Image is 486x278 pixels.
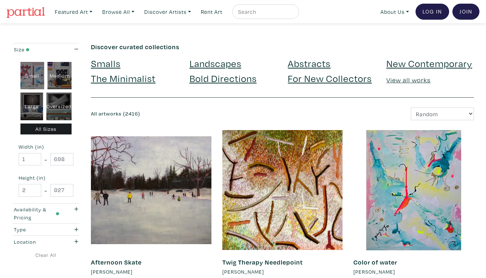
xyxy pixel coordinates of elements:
a: Bold Directions [190,72,257,85]
div: Location [14,238,60,246]
li: [PERSON_NAME] [222,268,264,276]
a: [PERSON_NAME] [91,268,211,276]
div: Large [20,93,43,120]
a: [PERSON_NAME] [222,268,343,276]
a: Log In [416,4,449,20]
a: Color of water [353,258,397,266]
a: Browse All [99,4,138,19]
div: Small [20,62,45,90]
a: Featured Art [51,4,96,19]
li: [PERSON_NAME] [353,268,395,276]
button: Availability & Pricing [12,204,80,223]
a: Rent Art [198,4,226,19]
a: Discover Artists [141,4,194,19]
div: Availability & Pricing [14,205,60,221]
div: Oversized [46,93,72,120]
button: Size [12,43,80,55]
a: For New Collectors [288,72,372,85]
a: The Minimalist [91,72,156,85]
a: Abstracts [288,57,330,70]
div: Medium [47,62,72,90]
h6: All artworks (2416) [91,111,277,117]
a: Smalls [91,57,120,70]
a: Join [452,4,479,20]
a: Twig Therapy Needlepoint [222,258,303,266]
a: Clear All [12,251,80,259]
li: [PERSON_NAME] [91,268,133,276]
div: Size [14,46,60,54]
small: Width (in) [19,144,73,149]
span: - [45,185,47,195]
button: Type [12,224,80,236]
a: Afternoon Skate [91,258,142,266]
button: Location [12,236,80,248]
div: All Sizes [20,124,72,135]
a: View all works [386,76,430,84]
span: - [45,154,47,164]
h6: Discover curated collections [91,43,474,51]
div: Type [14,226,60,234]
small: Height (in) [19,175,73,180]
a: Landscapes [190,57,241,70]
a: About Us [377,4,412,19]
a: [PERSON_NAME] [353,268,474,276]
input: Search [237,7,292,16]
a: New Contemporary [386,57,472,70]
